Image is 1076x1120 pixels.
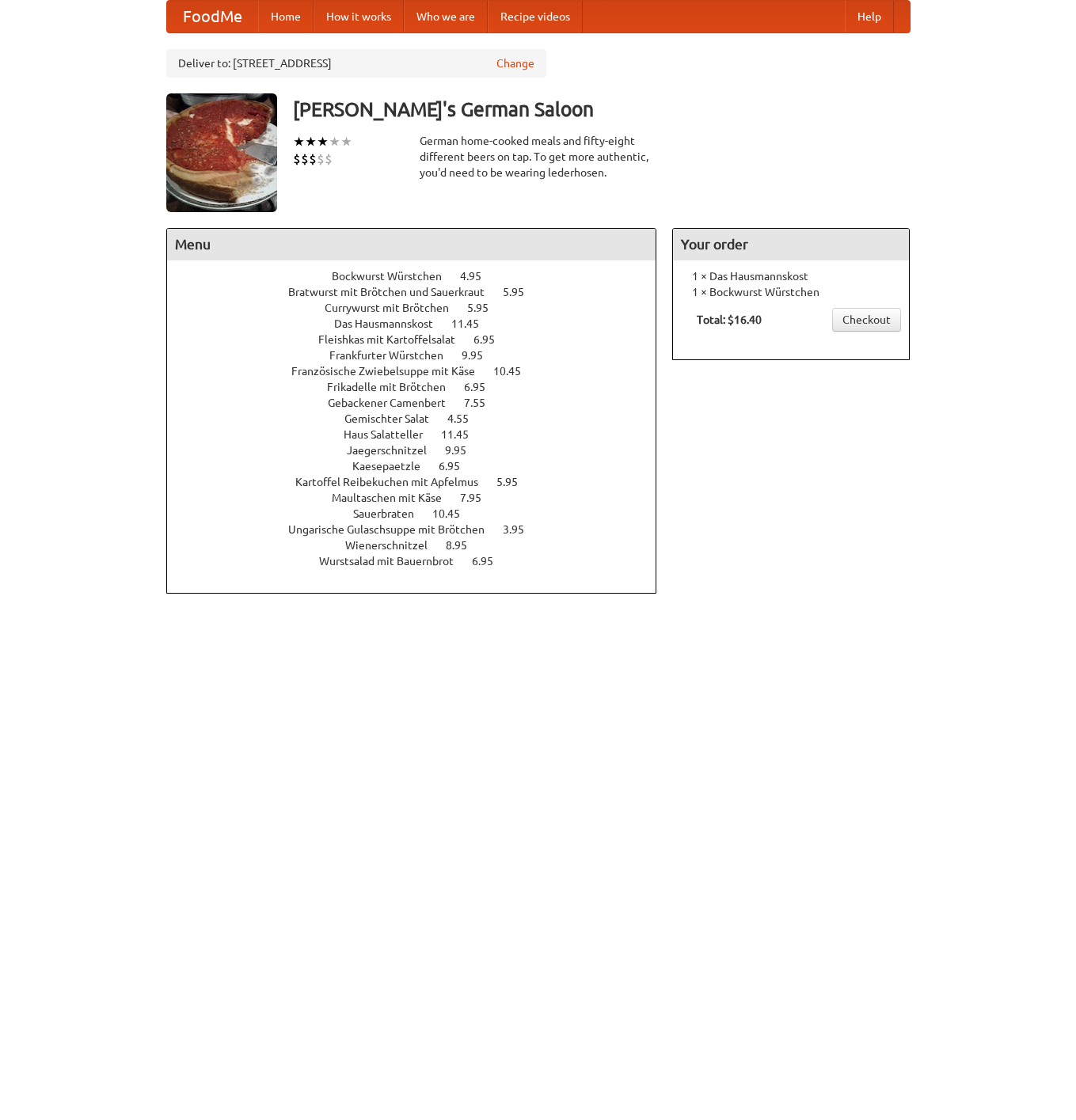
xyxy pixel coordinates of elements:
span: 6.95 [439,460,476,473]
a: Home [258,1,314,32]
a: Currywurst mit Brötchen 5.95 [325,302,518,314]
a: Haus Salatteller 11.45 [344,428,498,441]
span: 4.95 [460,270,497,283]
li: ★ [317,133,329,150]
span: 9.95 [462,349,499,362]
span: 9.95 [445,444,482,457]
span: 4.55 [447,412,485,425]
span: 10.45 [432,507,476,520]
span: 7.55 [464,397,501,409]
h4: Menu [167,229,656,260]
li: $ [309,150,317,168]
span: Fleishkas mit Kartoffelsalat [318,333,471,346]
a: Who we are [404,1,488,32]
span: Haus Salatteller [344,428,439,441]
div: Deliver to: [STREET_ADDRESS] [166,49,546,78]
li: ★ [340,133,352,150]
a: Französische Zwiebelsuppe mit Käse 10.45 [291,365,550,378]
a: Ungarische Gulaschsuppe mit Brötchen 3.95 [288,523,553,536]
a: Gemischter Salat 4.55 [344,412,498,425]
span: Gebackener Camenbert [328,397,462,409]
a: Wienerschnitzel 8.95 [345,539,496,552]
span: 11.45 [451,317,495,330]
li: 1 × Das Hausmannskost [681,268,901,284]
a: Frankfurter Würstchen 9.95 [329,349,512,362]
a: Help [845,1,894,32]
a: Jaegerschnitzel 9.95 [347,444,496,457]
span: Bratwurst mit Brötchen und Sauerkraut [288,286,500,298]
a: Bratwurst mit Brötchen und Sauerkraut 5.95 [288,286,553,298]
span: Frikadelle mit Brötchen [327,381,462,393]
li: ★ [329,133,340,150]
span: Wurstsalad mit Bauernbrot [319,555,470,568]
li: $ [325,150,333,168]
span: Maultaschen mit Käse [332,492,458,504]
a: Fleishkas mit Kartoffelsalat 6.95 [318,333,524,346]
span: Jaegerschnitzel [347,444,443,457]
a: Kartoffel Reibekuchen mit Apfelmus 5.95 [295,476,547,488]
span: Wienerschnitzel [345,539,443,552]
a: Maultaschen mit Käse 7.95 [332,492,511,504]
a: Kaesepaetzle 6.95 [352,460,489,473]
span: 11.45 [441,428,485,441]
span: Französische Zwiebelsuppe mit Käse [291,365,491,378]
a: Sauerbraten 10.45 [353,507,489,520]
span: Kaesepaetzle [352,460,436,473]
a: Change [496,55,534,71]
li: $ [293,150,301,168]
a: Wurstsalad mit Bauernbrot 6.95 [319,555,523,568]
span: 7.95 [460,492,497,504]
span: 3.95 [503,523,540,536]
span: Das Hausmannskost [334,317,449,330]
span: 6.95 [472,555,509,568]
a: Checkout [832,308,901,332]
li: 1 × Bockwurst Würstchen [681,284,901,300]
span: Sauerbraten [353,507,430,520]
h4: Your order [673,229,909,260]
span: 5.95 [467,302,504,314]
a: Frikadelle mit Brötchen 6.95 [327,381,515,393]
span: 6.95 [473,333,511,346]
span: Currywurst mit Brötchen [325,302,465,314]
h3: [PERSON_NAME]'s German Saloon [293,93,911,125]
span: Kartoffel Reibekuchen mit Apfelmus [295,476,494,488]
span: 10.45 [493,365,537,378]
a: How it works [314,1,404,32]
span: 5.95 [496,476,534,488]
a: Bockwurst Würstchen 4.95 [332,270,511,283]
div: German home-cooked meals and fifty-eight different beers on tap. To get more authentic, you'd nee... [420,133,657,180]
a: Das Hausmannskost 11.45 [334,317,508,330]
li: $ [301,150,309,168]
a: FoodMe [167,1,258,32]
li: $ [317,150,325,168]
a: Gebackener Camenbert 7.55 [328,397,515,409]
a: Recipe videos [488,1,583,32]
li: ★ [305,133,317,150]
span: 5.95 [503,286,540,298]
b: Total: $16.40 [697,313,762,326]
li: ★ [293,133,305,150]
img: angular.jpg [166,93,277,212]
span: Frankfurter Würstchen [329,349,459,362]
span: 6.95 [464,381,501,393]
span: 8.95 [446,539,483,552]
span: Bockwurst Würstchen [332,270,458,283]
span: Gemischter Salat [344,412,445,425]
span: Ungarische Gulaschsuppe mit Brötchen [288,523,500,536]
